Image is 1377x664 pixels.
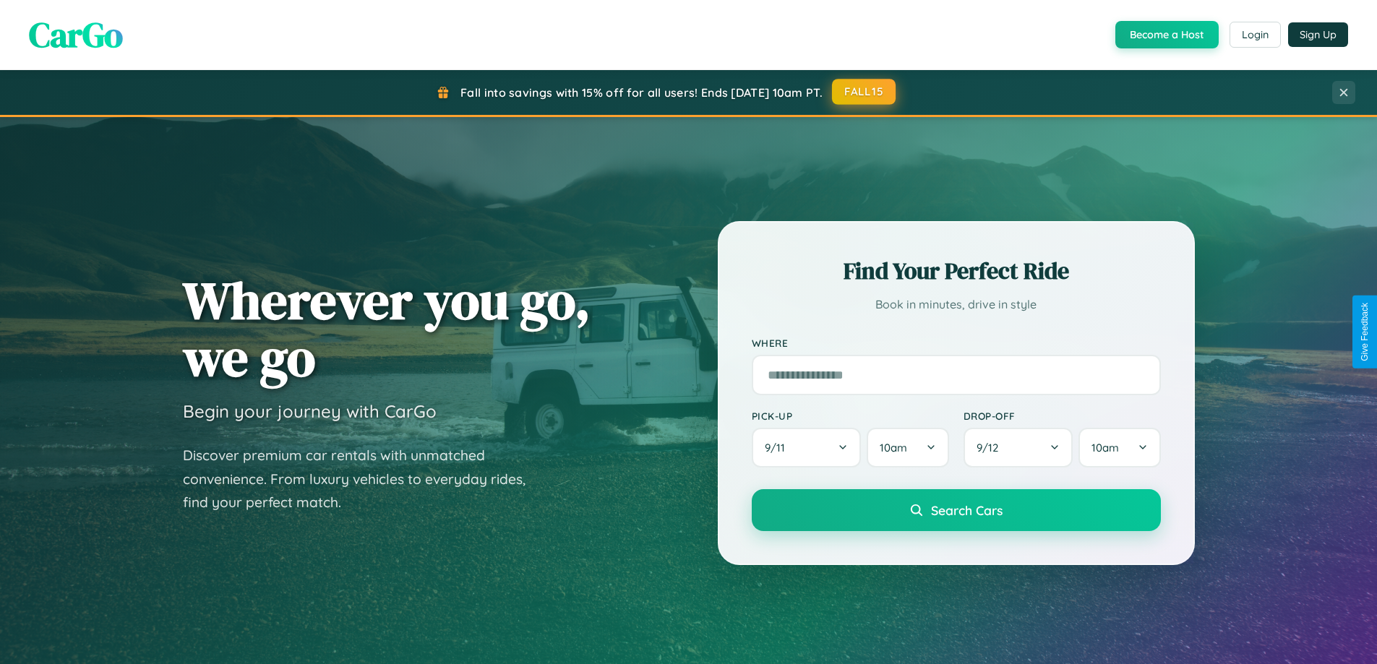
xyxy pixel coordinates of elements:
button: Sign Up [1288,22,1348,47]
button: FALL15 [832,79,896,105]
button: Search Cars [752,489,1161,531]
span: 10am [880,441,907,454]
button: 10am [867,428,948,467]
label: Drop-off [964,410,1161,422]
h2: Find Your Perfect Ride [752,255,1161,287]
button: Become a Host [1115,21,1219,48]
button: 9/12 [964,428,1073,467]
span: CarGo [29,11,123,59]
button: 9/11 [752,428,862,467]
p: Book in minutes, drive in style [752,294,1161,315]
span: Search Cars [931,502,1003,518]
span: 9 / 11 [765,441,792,454]
span: 10am [1091,441,1119,454]
div: Give Feedback [1360,303,1370,361]
h1: Wherever you go, we go [183,272,591,386]
label: Pick-up [752,410,949,422]
span: 9 / 12 [977,441,1005,454]
label: Where [752,337,1161,349]
p: Discover premium car rentals with unmatched convenience. From luxury vehicles to everyday rides, ... [183,444,544,514]
span: Fall into savings with 15% off for all users! Ends [DATE] 10am PT. [460,85,823,100]
h3: Begin your journey with CarGo [183,400,437,422]
button: Login [1230,22,1281,48]
button: 10am [1078,428,1160,467]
